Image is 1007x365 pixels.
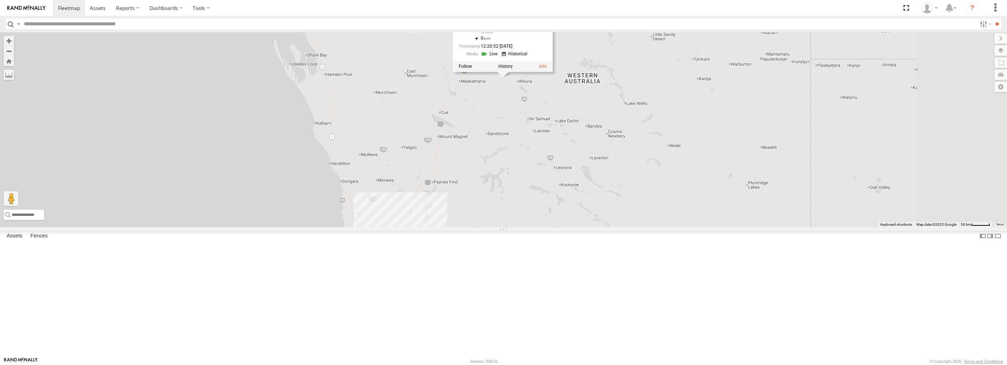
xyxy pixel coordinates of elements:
div: © Copyright 2025 - [930,359,1003,364]
button: Zoom in [4,36,14,46]
button: Drag Pegman onto the map to open Street View [4,191,18,206]
button: Zoom out [4,46,14,56]
button: Zoom Home [4,56,14,66]
span: 0 [481,36,491,41]
label: Dock Summary Table to the Right [986,231,994,242]
img: rand-logo.svg [7,5,46,11]
label: Search Filter Options [977,19,993,29]
a: Terms and Conditions [964,359,1003,364]
label: Measure [4,70,14,80]
a: Terms (opens in new tab) [996,223,1004,226]
label: Realtime tracking of Asset [459,64,472,69]
button: Keyboard shortcuts [880,222,912,227]
label: Search Query [15,19,21,29]
span: Map data ©2025 Google [916,222,956,226]
button: Map scale: 50 km per 48 pixels [959,222,992,227]
label: Fences [27,231,51,242]
a: View Asset Details [539,64,547,69]
label: Dock Summary Table to the Left [979,231,986,242]
a: View Live Media Streams [481,51,499,58]
a: View Historical Media Streams [502,51,530,58]
div: Version: 308.01 [470,359,498,364]
label: View Asset History [498,64,513,69]
label: Map Settings [995,82,1007,92]
div: Cesare Niccolini [919,3,940,14]
label: Assets [3,231,26,242]
a: Visit our Website [4,358,38,365]
span: 50 km [961,222,971,226]
div: Date/time of location update [459,44,532,49]
i: ? [966,2,978,14]
div: Wiluna [481,30,532,35]
label: Hide Summary Table [994,231,1001,242]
